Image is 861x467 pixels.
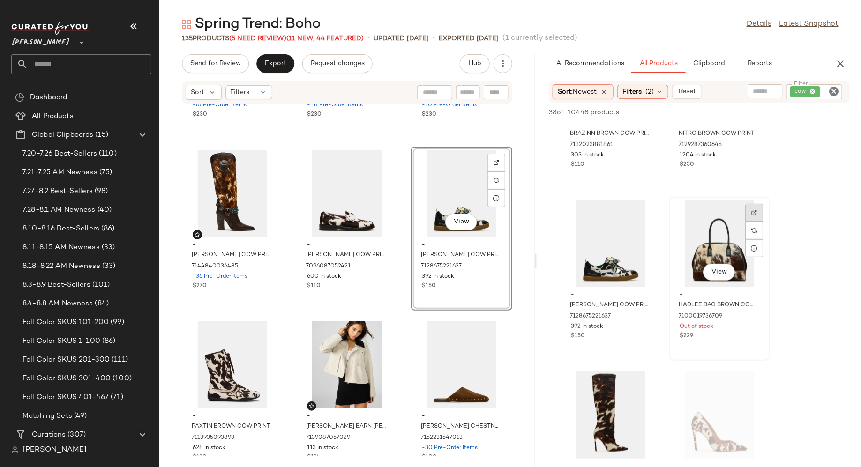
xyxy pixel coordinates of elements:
[96,205,112,215] span: (40)
[111,373,132,384] span: (100)
[306,262,351,271] span: 7096087052421
[570,141,613,149] span: 7132023881861
[751,210,757,215] img: svg%3e
[22,186,93,197] span: 7.27-8.2 Best-Sellers
[309,403,314,409] img: svg%3e
[711,268,727,276] span: View
[302,54,373,73] button: Request changes
[828,86,839,97] i: Clear Filter
[286,35,364,42] span: (11 New, 44 Featured)
[22,242,100,253] span: 8.11-8.15 AM Newness
[433,33,435,44] span: •
[422,412,502,421] span: -
[97,167,112,178] span: (75)
[563,371,658,459] img: STEVEMADDEN_SHOES_NITRO_BROWN-MULTI_01.jpg
[32,111,74,122] span: All Products
[22,261,100,272] span: 8.18-8.22 AM Newness
[90,280,110,290] span: (101)
[299,150,394,237] img: STEVEMADDEN_SHOES_MADISON-C_TAN-WHITE-PONY_7a9fa03a-11ad-4871-a034-4cda1db4e9da.jpg
[421,434,463,442] span: 7152231547013
[747,60,772,67] span: Reports
[100,242,115,253] span: (33)
[421,423,501,431] span: [PERSON_NAME] CHESTNUT SUEDE
[192,251,271,259] span: [PERSON_NAME] COW PRINT
[11,446,19,454] img: svg%3e
[568,108,619,118] span: 10,448 products
[193,412,272,421] span: -
[22,280,90,290] span: 8.3-8.9 Best-Sellers
[306,251,386,259] span: [PERSON_NAME] COW PRINT
[502,33,577,44] span: (1 currently selected)
[795,88,809,96] span: cow
[421,251,501,259] span: [PERSON_NAME] COW PRINT
[570,312,611,321] span: 7128675221637
[679,130,755,138] span: NITRO BROWN COW PRINT
[22,317,109,328] span: Fall Color SKUS 101-200
[100,261,116,272] span: (33)
[72,411,87,422] span: (49)
[11,32,70,49] span: [PERSON_NAME]
[182,35,193,42] span: 135
[680,323,713,331] span: Out of stock
[109,392,123,403] span: (71)
[571,151,604,160] span: 303 in stock
[307,111,322,119] span: $230
[22,411,72,422] span: Matching Sets
[703,264,735,281] button: View
[307,412,387,421] span: -
[414,321,509,408] img: STEVEMADDEN_SHOES_PEARSON_CHESTNUT-SUEDE_05.jpg
[193,282,207,290] span: $270
[571,161,584,169] span: $110
[307,241,387,249] span: -
[680,291,759,299] span: -
[622,87,642,97] span: Filters
[680,119,759,128] span: -
[445,214,477,230] button: View
[306,434,350,442] span: 7139087057029
[460,54,490,73] button: Hub
[307,273,341,281] span: 600 in stock
[110,355,128,365] span: (111)
[195,232,200,237] img: svg%3e
[22,336,100,347] span: Fall Color SKUS 1-100
[193,273,247,281] span: -36 Pre-Order Items
[494,160,499,165] img: svg%3e
[421,262,462,271] span: 7128675221637
[494,178,499,183] img: svg%3e
[192,262,238,271] span: 7144840036485
[571,119,651,128] span: -
[751,228,757,233] img: svg%3e
[182,20,191,29] img: svg%3e
[693,60,725,67] span: Clipboard
[185,150,280,237] img: STEVEMADDEN_SHOE_KOLT-H_BROWN-MULTI_01.jpg
[307,282,321,290] span: $110
[193,241,272,249] span: -
[22,355,110,365] span: Fall Color SKUS 201-300
[97,148,117,159] span: (110)
[558,87,597,97] span: Sort:
[193,453,207,462] span: $130
[93,186,108,197] span: (98)
[93,130,108,141] span: (15)
[570,130,650,138] span: BRAZINN BROWN COW PRINT
[22,445,87,456] span: [PERSON_NAME]
[182,15,321,34] div: Spring Trend: Boho
[680,151,716,160] span: 1204 in stock
[193,101,247,110] span: -67 Pre-Order Items
[422,111,436,119] span: $230
[193,444,225,452] span: 628 in stock
[422,101,477,110] span: -10 Pre-Order Items
[109,317,124,328] span: (99)
[22,148,97,159] span: 7.20-7.26 Best-Sellers
[570,301,650,310] span: [PERSON_NAME] COW PRINT
[571,291,651,299] span: -
[299,321,394,408] img: STEVEMADDEN_APPAREL_BP202931_OATMEAL_7087_HERO.jpg
[192,434,234,442] span: 7113935093893
[747,19,771,30] a: Details
[307,453,320,462] span: $124
[22,205,96,215] span: 7.28-8.1 AM Newness
[639,60,678,67] span: All Products
[30,92,67,103] span: Dashboard
[182,34,364,44] div: Products
[645,87,654,97] span: (2)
